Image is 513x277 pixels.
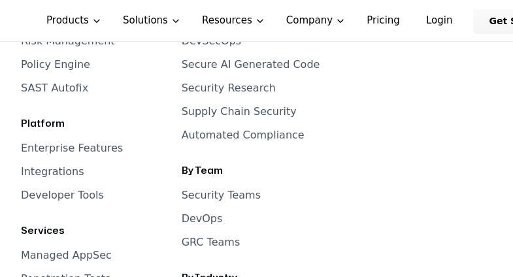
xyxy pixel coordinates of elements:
a: SAST Autofix [21,82,88,94]
a: Security Teams [182,189,261,201]
a: Enterprise Features [21,142,123,154]
a: GRC Teams [182,236,240,248]
a: Integrations [21,165,84,178]
a: DevOps [182,212,223,225]
a: Supply Chain Security [182,105,297,118]
a: Risk Management [21,35,115,47]
a: Developer Tools [21,189,104,201]
h3: Services [21,224,171,237]
a: Login [410,9,469,33]
a: Security Research [182,82,276,94]
a: Managed AppSec [21,249,112,261]
a: DevSecOps [182,35,242,47]
a: Secure AI Generated Code [182,58,320,71]
h3: By Team [182,164,332,177]
a: Policy Engine [21,58,90,71]
h3: Platform [21,117,171,130]
a: Automated Compliance [182,129,305,141]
